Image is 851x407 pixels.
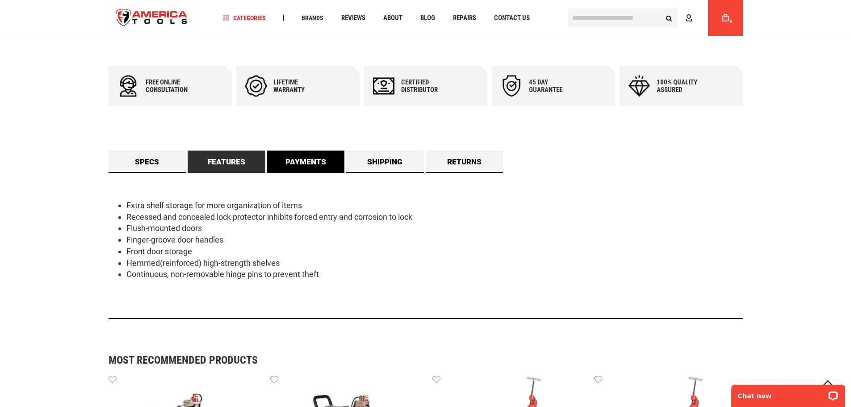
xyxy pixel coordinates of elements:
[529,79,583,94] div: 45 day Guarantee
[657,79,710,94] div: 100% quality assured
[267,151,345,173] a: Payments
[109,1,195,35] img: America Tools
[337,12,369,24] a: Reviews
[223,15,266,21] span: Categories
[109,355,712,365] strong: Most Recommended Products
[219,12,270,24] a: Categories
[126,246,743,257] li: Front door storage
[490,12,534,24] a: Contact Us
[273,79,327,94] div: Lifetime warranty
[416,12,439,24] a: Blog
[126,234,743,246] li: Finger-groove door handles
[383,15,402,21] span: About
[725,379,851,407] iframe: LiveChat chat widget
[453,15,476,21] span: Repairs
[126,257,743,269] li: Hemmed(reinforced) high-strength shelves
[420,15,435,21] span: Blog
[661,9,678,26] button: Search
[126,269,743,280] li: Continuous, non-removable hinge pins to prevent theft
[298,12,327,24] a: Brands
[426,151,503,173] a: Returns
[302,15,323,21] span: Brands
[109,151,186,173] a: Specs
[341,15,365,21] span: Reviews
[346,151,424,173] a: Shipping
[494,15,530,21] span: Contact Us
[379,12,407,24] a: About
[401,79,455,94] div: Certified Distributor
[449,12,480,24] a: Repairs
[188,151,265,173] a: Features
[146,79,199,94] div: Free online consultation
[126,222,743,234] li: Flush-mounted doors
[126,200,743,211] li: Extra shelf storage for more organization of items
[109,1,195,35] a: store logo
[730,19,733,24] span: 0
[126,211,743,223] li: Recessed and concealed lock protector inhibits forced entry and corrosion to lock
